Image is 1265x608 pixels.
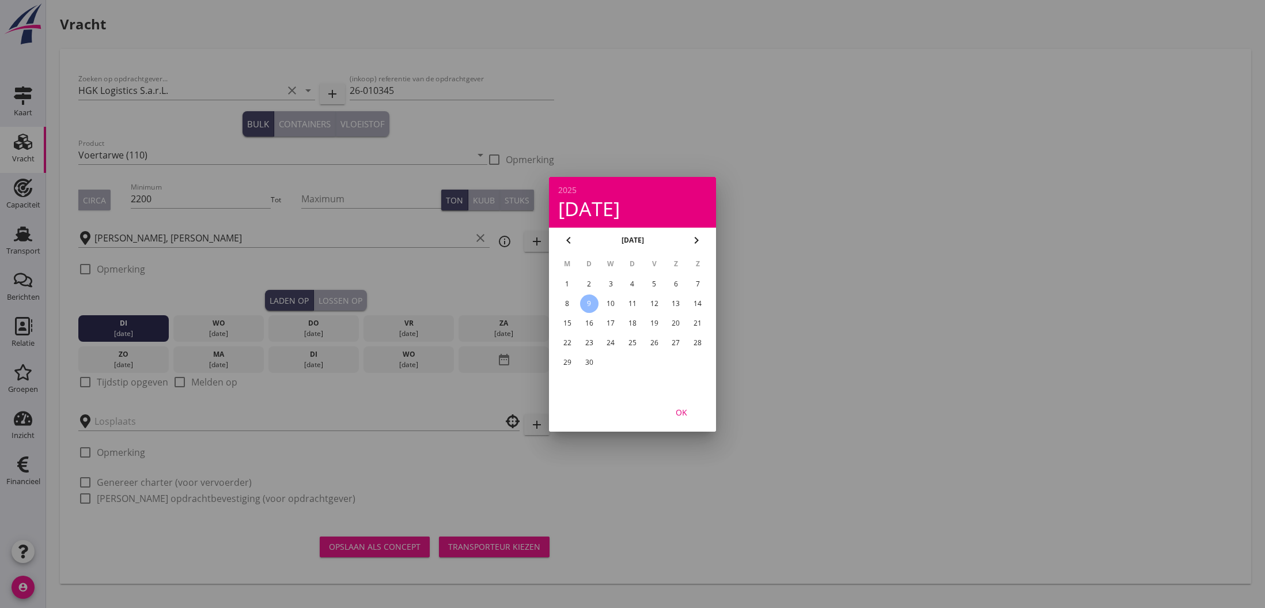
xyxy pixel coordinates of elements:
[645,275,664,293] button: 5
[666,314,685,333] button: 20
[656,402,707,422] button: OK
[580,334,599,352] button: 23
[645,314,664,333] button: 19
[580,314,599,333] button: 16
[558,353,577,372] button: 29
[618,232,647,249] button: [DATE]
[558,186,707,194] div: 2025
[558,294,577,313] button: 8
[666,275,685,293] button: 6
[558,314,577,333] button: 15
[666,334,685,352] button: 27
[558,275,577,293] button: 1
[666,254,687,274] th: Z
[622,254,643,274] th: D
[579,254,600,274] th: D
[580,275,599,293] button: 2
[558,199,707,218] div: [DATE]
[645,334,664,352] button: 26
[601,294,620,313] button: 10
[688,314,707,333] button: 21
[580,294,599,313] button: 9
[688,275,707,293] button: 7
[688,294,707,313] button: 14
[623,334,642,352] button: 25
[623,294,642,313] button: 11
[601,275,620,293] button: 3
[665,406,698,418] div: OK
[666,294,685,313] button: 13
[645,294,664,313] button: 12
[558,334,577,352] button: 22
[623,275,642,293] button: 4
[557,254,578,274] th: M
[644,254,665,274] th: V
[562,233,575,247] i: chevron_left
[580,353,599,372] button: 30
[601,314,620,333] button: 17
[623,314,642,333] button: 18
[690,233,703,247] i: chevron_right
[688,334,707,352] button: 28
[601,334,620,352] button: 24
[687,254,708,274] th: Z
[600,254,621,274] th: W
